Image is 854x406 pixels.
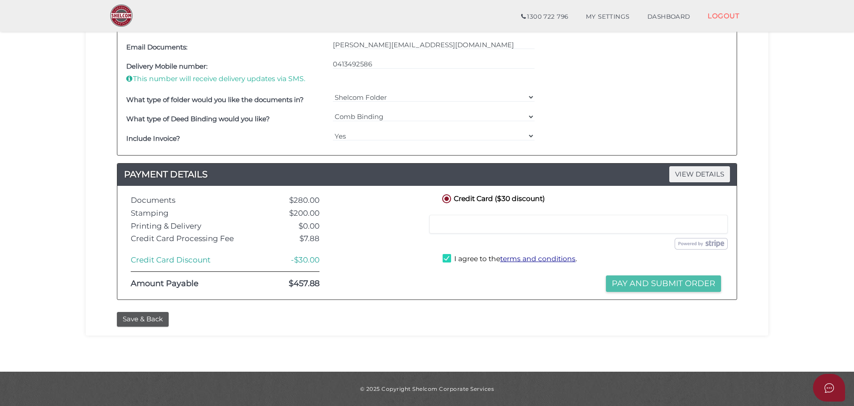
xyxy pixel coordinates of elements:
[333,59,535,69] input: Please enter a valid 10-digit phone number
[124,256,254,264] div: Credit Card Discount
[124,209,254,217] div: Stamping
[126,134,180,143] b: Include Invoice?
[254,209,326,217] div: $200.00
[638,8,699,26] a: DASHBOARD
[512,8,577,26] a: 1300 722 796
[126,74,328,84] p: This number will receive delivery updates via SMS.
[500,254,576,263] a: terms and conditions
[126,62,207,70] b: Delivery Mobile number:
[813,374,845,402] button: Open asap
[675,238,728,250] img: stripe.png
[254,279,326,288] div: $457.88
[435,220,722,228] iframe: Secure card payment input frame
[124,222,254,230] div: Printing & Delivery
[699,7,748,25] a: LOGOUT
[440,193,545,204] label: Credit Card ($30 discount)
[117,167,737,181] a: PAYMENT DETAILSVIEW DETAILS
[124,234,254,243] div: Credit Card Processing Fee
[254,256,326,264] div: -$30.00
[124,196,254,205] div: Documents
[117,312,169,327] button: Save & Back
[126,95,304,104] b: What type of folder would you like the documents in?
[126,43,187,51] b: Email Documents:
[669,166,730,182] span: VIEW DETAILS
[117,167,737,181] h4: PAYMENT DETAILS
[577,8,638,26] a: MY SETTINGS
[443,254,577,265] label: I agree to the .
[92,385,762,393] div: © 2025 Copyright Shelcom Corporate Services
[606,275,721,292] button: Pay and Submit Order
[254,234,326,243] div: $7.88
[254,196,326,205] div: $280.00
[124,279,254,288] div: Amount Payable
[254,222,326,230] div: $0.00
[126,115,270,123] b: What type of Deed Binding would you like?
